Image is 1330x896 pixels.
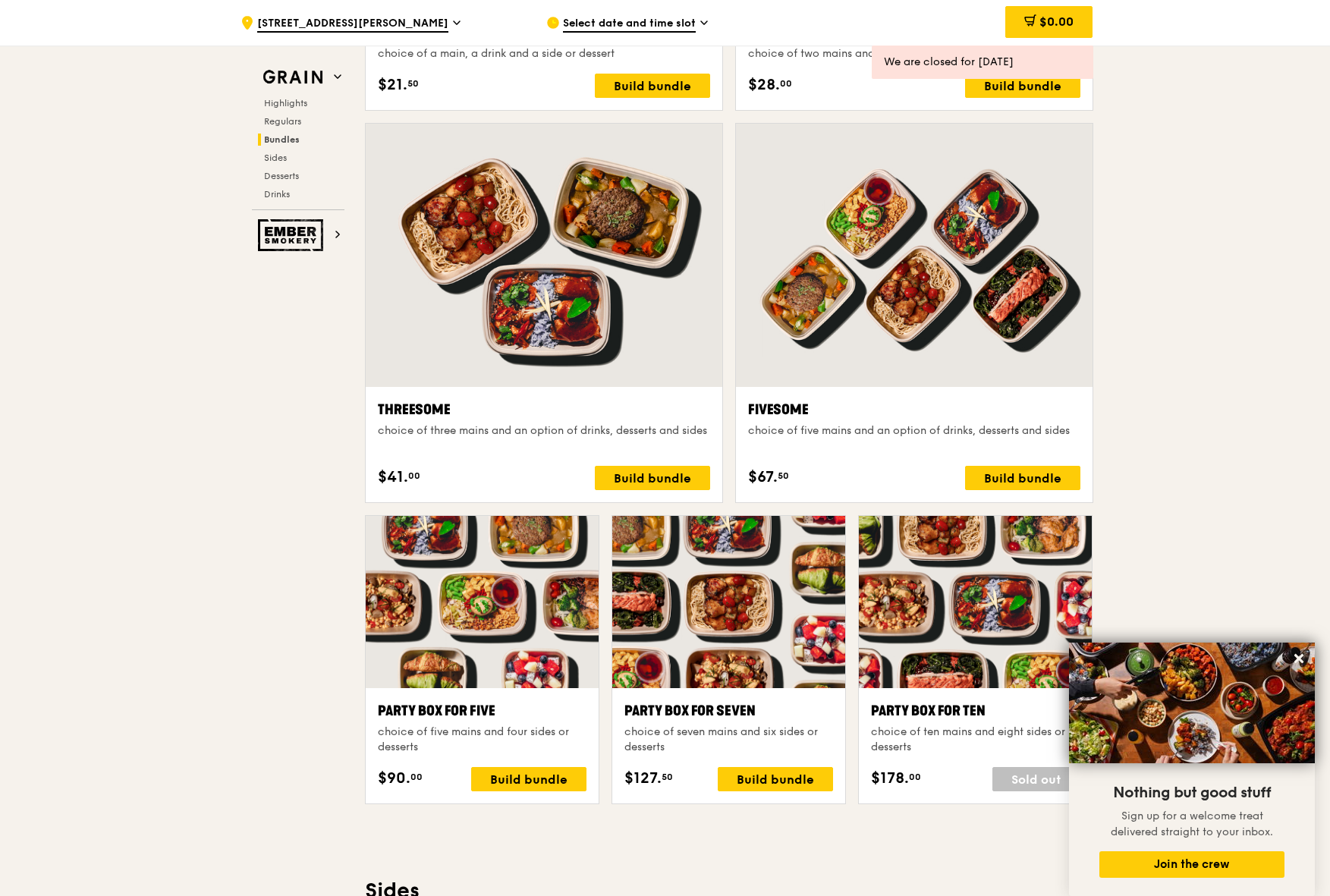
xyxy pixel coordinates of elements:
span: [STREET_ADDRESS][PERSON_NAME] [257,16,448,33]
div: choice of five mains and an option of drinks, desserts and sides [748,423,1080,439]
span: Sign up for a welcome treat delivered straight to your inbox. [1111,810,1273,838]
div: choice of seven mains and six sides or desserts [624,725,833,755]
span: $28. [748,74,780,96]
div: Build bundle [471,767,586,791]
div: Build bundle [965,74,1080,98]
button: Join the crew [1099,851,1284,878]
div: Sold out [992,767,1080,791]
span: Sides [264,152,287,163]
div: Build bundle [595,74,710,98]
span: 00 [909,771,921,783]
div: Party Box for Seven [624,700,833,722]
span: 50 [662,771,673,783]
span: Desserts [264,171,299,181]
span: $41. [378,466,408,489]
span: $21. [378,74,407,96]
div: choice of ten mains and eight sides or desserts [871,725,1080,755]
span: Regulars [264,116,301,127]
span: $127. [624,767,662,790]
span: 50 [407,77,419,90]
span: 00 [408,470,420,482]
div: Build bundle [965,466,1080,490]
span: $67. [748,466,778,489]
button: Close [1287,646,1311,671]
span: Drinks [264,189,290,200]
div: Build bundle [595,466,710,490]
div: choice of five mains and four sides or desserts [378,725,586,755]
div: Party Box for Ten [871,700,1080,722]
span: 00 [410,771,423,783]
span: $90. [378,767,410,790]
div: choice of a main, a drink and a side or dessert [378,46,710,61]
div: Party Box for Five [378,700,586,722]
span: Select date and time slot [563,16,696,33]
span: $0.00 [1039,14,1074,29]
span: $178. [871,767,909,790]
span: Nothing but good stuff [1113,784,1271,802]
img: DSC07876-Edit02-Large.jpeg [1069,643,1315,763]
div: We are closed for [DATE] [884,55,1081,70]
div: Build bundle [718,767,833,791]
span: Highlights [264,98,307,108]
div: choice of three mains and an option of drinks, desserts and sides [378,423,710,439]
span: 00 [780,77,792,90]
img: Grain web logo [258,64,328,91]
span: Bundles [264,134,300,145]
img: Ember Smokery web logo [258,219,328,251]
div: choice of two mains and an option of drinks, desserts and sides [748,46,1080,61]
div: Fivesome [748,399,1080,420]
span: 50 [778,470,789,482]
div: Threesome [378,399,710,420]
